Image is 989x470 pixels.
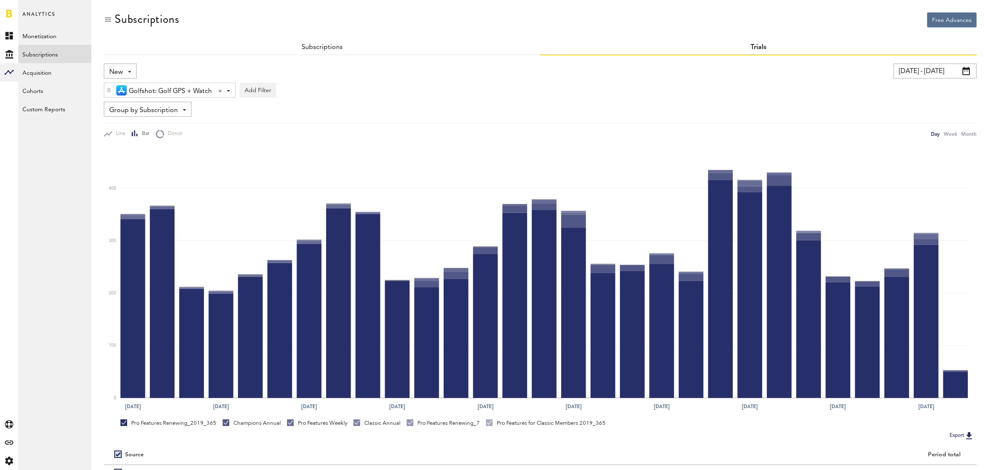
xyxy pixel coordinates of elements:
[918,403,934,410] text: [DATE]
[129,84,212,98] span: Golfshot: Golf GPS + Watch
[109,186,116,191] text: 400
[109,239,116,243] text: 300
[138,130,150,137] span: Bar
[120,419,216,427] div: Pro Features Renewing_2019_365
[486,419,606,427] div: Pro Features for Classic Members 2019_365
[478,403,493,410] text: [DATE]
[164,130,182,137] span: Donut
[109,291,116,295] text: 200
[389,403,405,410] text: [DATE]
[654,403,670,410] text: [DATE]
[18,27,91,45] a: Monetization
[106,87,111,93] img: trash_awesome_blue.svg
[947,430,977,441] button: Export
[830,403,846,410] text: [DATE]
[287,419,347,427] div: Pro Features Weekly
[114,396,116,400] text: 0
[109,65,123,79] span: New
[302,44,343,51] a: Subscriptions
[104,83,113,97] div: Delete
[742,403,758,410] text: [DATE]
[944,130,957,138] div: Week
[213,403,229,410] text: [DATE]
[18,63,91,81] a: Acquisition
[218,89,222,93] div: Clear
[927,12,977,27] button: Free Advances
[751,44,766,51] a: Trials
[964,431,974,441] img: Export
[961,130,977,138] div: Month
[18,81,91,100] a: Cohorts
[18,100,91,118] a: Custom Reports
[115,12,179,26] div: Subscriptions
[18,45,91,63] a: Subscriptions
[125,403,141,410] text: [DATE]
[22,9,55,27] span: Analytics
[109,103,178,117] span: Group by Subscription
[301,403,317,410] text: [DATE]
[407,419,480,427] div: Pro Features Renewing_7
[112,130,125,137] span: Line
[125,451,144,458] div: Source
[240,83,276,98] button: Add Filter
[116,85,127,95] img: 21.png
[551,451,961,458] div: Period total
[566,403,582,410] text: [DATE]
[109,344,116,348] text: 100
[353,419,400,427] div: Classic Annual
[223,419,281,427] div: Champions Annual
[931,130,940,138] div: Day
